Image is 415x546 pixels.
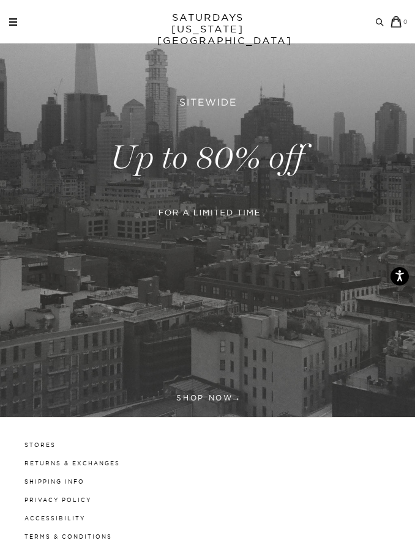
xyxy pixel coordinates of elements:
[24,460,120,467] a: Returns & Exchanges
[24,515,85,522] a: Accessibility
[157,12,258,46] a: SATURDAYS[US_STATE][GEOGRAPHIC_DATA]
[403,18,409,25] small: 0
[24,496,91,503] a: Privacy Policy
[24,533,112,540] a: Terms & Conditions
[24,441,56,448] a: Stores
[24,478,84,485] a: Shipping Info
[391,16,409,28] a: 0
